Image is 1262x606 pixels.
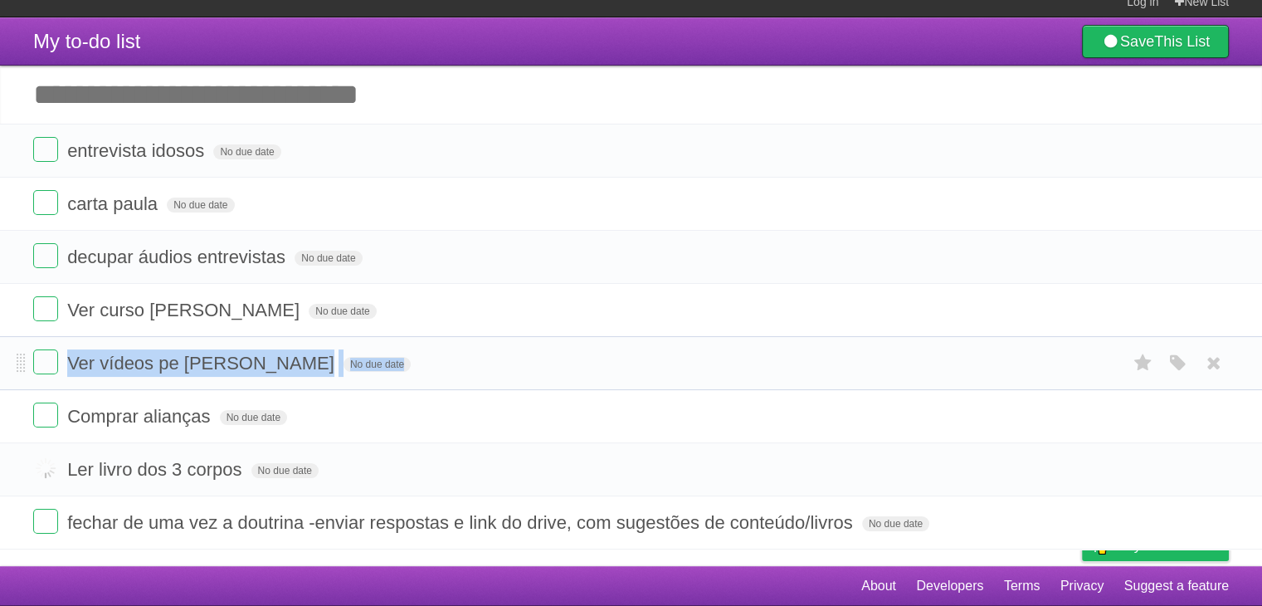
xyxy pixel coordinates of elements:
label: Done [33,137,58,162]
span: No due date [295,251,362,266]
a: SaveThis List [1082,25,1229,58]
span: No due date [167,198,234,213]
label: Done [33,456,58,481]
span: My to-do list [33,30,140,52]
label: Done [33,296,58,321]
label: Star task [1128,349,1159,377]
span: decupar áudios entrevistas [67,247,290,267]
label: Done [33,349,58,374]
span: Buy me a coffee [1117,531,1221,560]
a: Developers [916,570,983,602]
a: About [861,570,896,602]
span: fechar de uma vez a doutrina -enviar respostas e link do drive, com sugestões de conteúdo/livros [67,512,857,533]
span: entrevista idosos [67,140,208,161]
span: No due date [862,516,929,531]
span: Ver vídeos pe [PERSON_NAME] [67,353,339,374]
span: No due date [213,144,280,159]
span: No due date [309,304,376,319]
span: Comprar alianças [67,406,214,427]
span: carta paula [67,193,162,214]
a: Terms [1004,570,1040,602]
span: Ler livro dos 3 corpos [67,459,246,480]
label: Done [33,509,58,534]
span: Ver curso [PERSON_NAME] [67,300,304,320]
span: No due date [220,410,287,425]
b: This List [1154,33,1210,50]
span: No due date [344,357,411,372]
label: Done [33,190,58,215]
a: Privacy [1060,570,1104,602]
label: Done [33,403,58,428]
label: Done [33,243,58,268]
a: Suggest a feature [1124,570,1229,602]
span: No due date [251,463,319,478]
